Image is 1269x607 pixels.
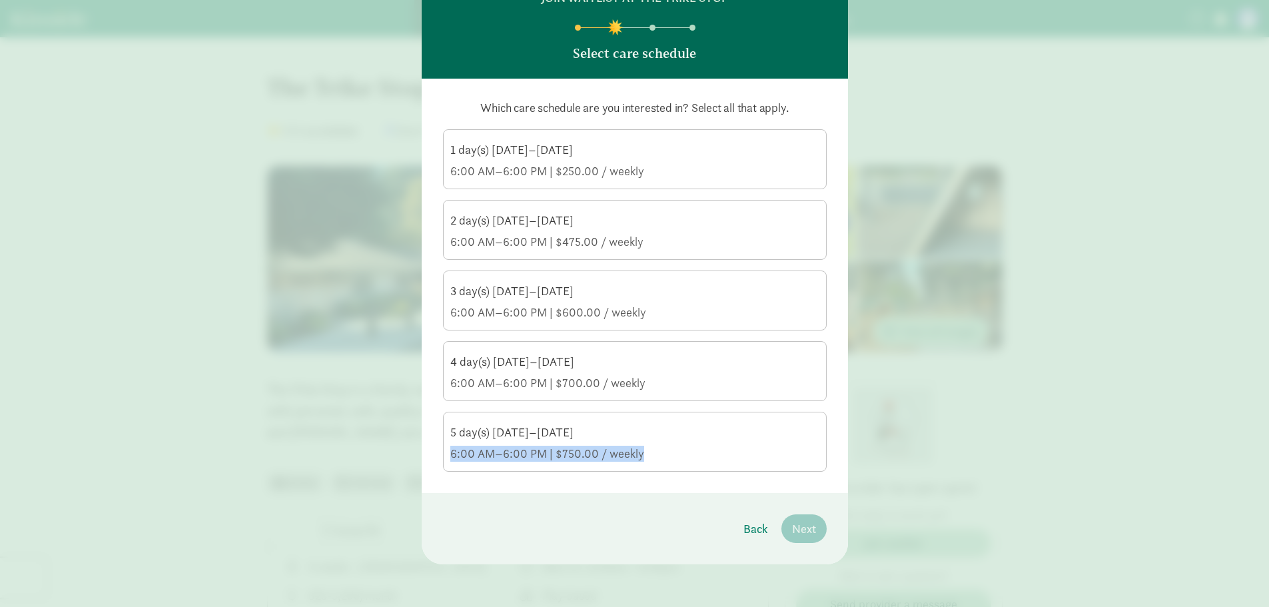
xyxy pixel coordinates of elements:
span: Back [743,520,768,538]
button: Next [781,514,827,543]
div: 3 day(s) [DATE]–[DATE] [450,283,819,299]
div: 6:00 AM–6:00 PM | $750.00 / weekly [450,446,819,462]
div: 4 day(s) [DATE]–[DATE] [450,354,819,370]
div: 1 day(s) [DATE]–[DATE] [450,142,819,158]
div: 6:00 AM–6:00 PM | $475.00 / weekly [450,234,819,250]
div: 6:00 AM–6:00 PM | $700.00 / weekly [450,375,819,391]
div: 2 day(s) [DATE]–[DATE] [450,213,819,229]
p: Select care schedule [573,44,696,63]
div: 6:00 AM–6:00 PM | $600.00 / weekly [450,304,819,320]
div: 6:00 AM–6:00 PM | $250.00 / weekly [450,163,819,179]
button: Back [733,514,779,543]
p: Which care schedule are you interested in? Select all that apply. [443,100,827,116]
span: Next [792,520,816,538]
div: 5 day(s) [DATE]–[DATE] [450,424,819,440]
